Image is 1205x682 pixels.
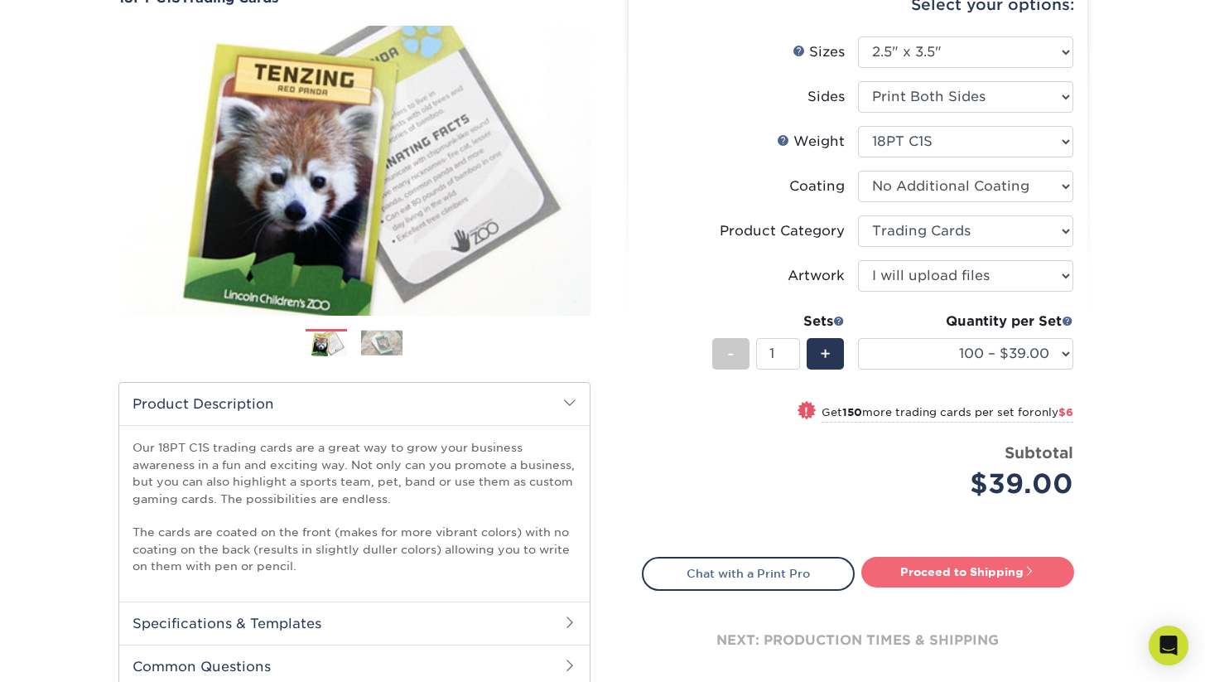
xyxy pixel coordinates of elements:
img: 18PT C1S 01 [118,7,590,334]
span: only [1034,406,1073,418]
div: Weight [777,132,845,152]
a: Proceed to Shipping [861,557,1074,587]
span: + [820,341,831,366]
a: Chat with a Print Pro [642,557,855,590]
img: Trading Cards 02 [361,330,402,356]
span: $6 [1058,406,1073,418]
h2: Product Description [119,383,590,425]
div: Open Intercom Messenger [1149,626,1188,665]
p: Our 18PT C1S trading cards are a great way to grow your business awareness in a fun and exciting ... [133,439,576,574]
h2: Specifications & Templates [119,602,590,645]
div: Sets [712,312,845,331]
div: Sizes [793,42,845,62]
div: Product Category [720,221,845,241]
div: Coating [789,177,845,196]
div: $39.00 [870,464,1073,504]
span: - [727,341,735,366]
strong: 150 [842,406,862,418]
div: Artwork [788,266,845,286]
small: Get more trading cards per set for [822,406,1073,423]
div: Quantity per Set [858,312,1073,331]
img: Trading Cards 01 [306,330,347,359]
strong: Subtotal [1005,443,1073,462]
div: Sides [807,87,845,107]
span: ! [804,403,808,420]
